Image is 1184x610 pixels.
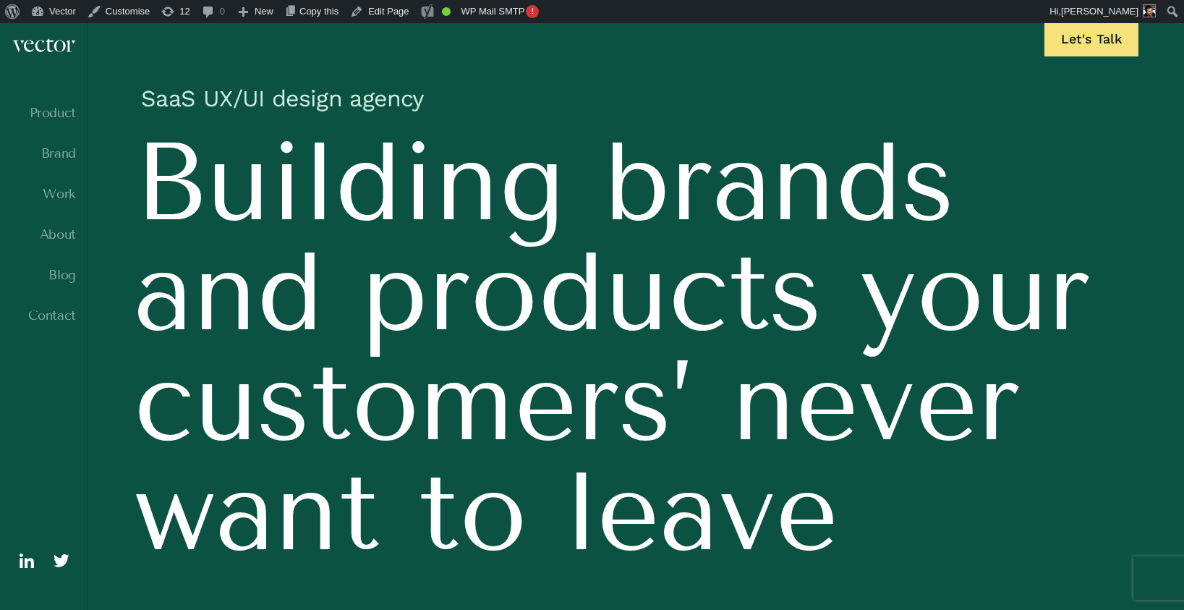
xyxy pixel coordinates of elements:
span: never [732,347,1020,457]
h1: SaaS UX/UI design agency [134,77,1138,127]
span: [PERSON_NAME] [1061,6,1138,17]
a: About [12,227,76,242]
a: Let's Talk [1044,22,1138,56]
span: to [418,457,527,567]
a: Blog [12,268,76,282]
div: Good [442,7,451,16]
span: Building [134,127,566,237]
a: Brand [12,146,76,161]
span: your [861,237,1090,347]
span: ! [526,5,539,18]
span: want [134,457,380,567]
span: and [134,237,323,347]
a: Product [12,106,76,120]
a: Work [12,187,76,201]
span: customers’ [134,347,694,457]
span: leave [566,457,838,567]
a: Contact [12,308,76,323]
span: products [362,237,822,347]
span: brands [604,127,955,237]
